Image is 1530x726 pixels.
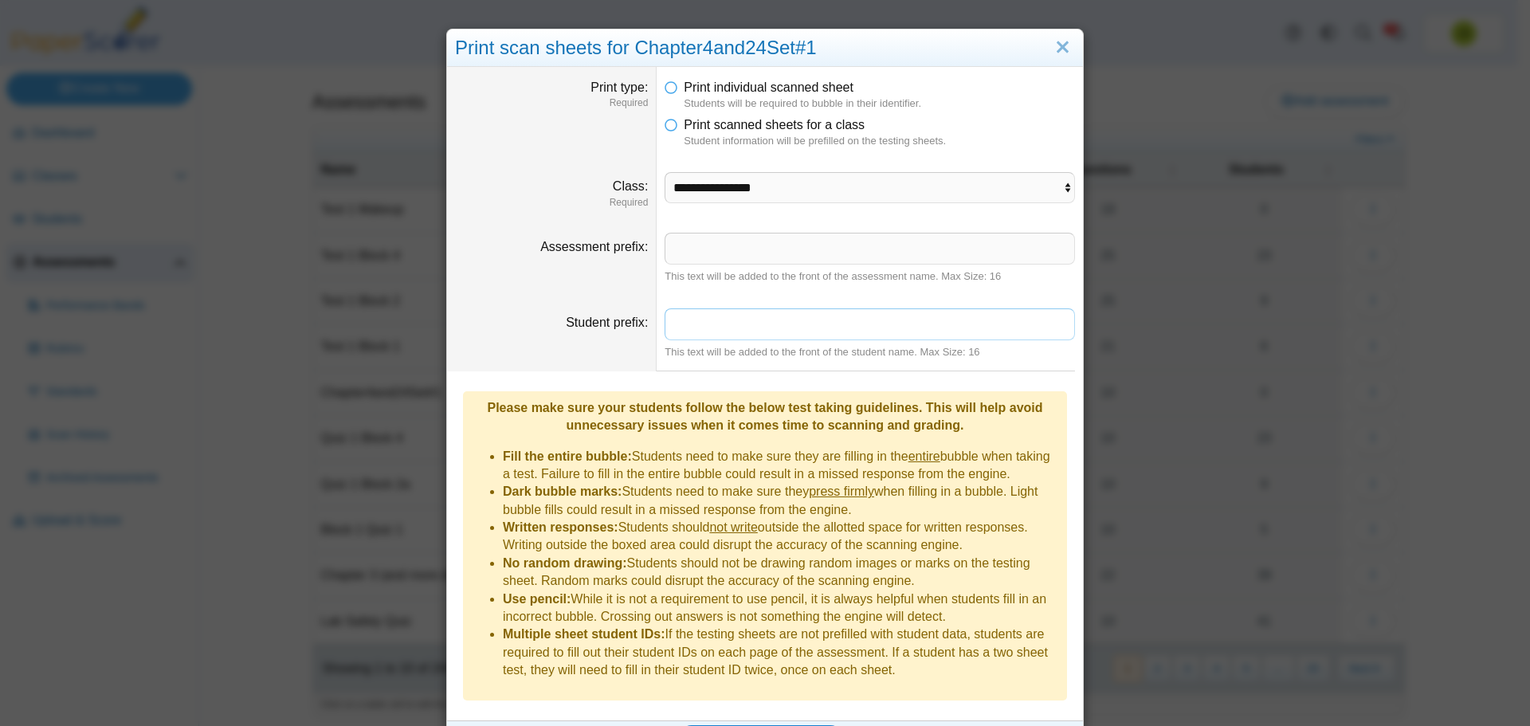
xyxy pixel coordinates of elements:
dfn: Students will be required to bubble in their identifier. [684,96,1075,111]
label: Student prefix [566,316,648,329]
b: Multiple sheet student IDs: [503,627,665,641]
li: Students should not be drawing random images or marks on the testing sheet. Random marks could di... [503,555,1059,591]
dfn: Student information will be prefilled on the testing sheets. [684,134,1075,148]
dfn: Required [455,196,648,210]
u: press firmly [809,485,874,498]
div: Print scan sheets for Chapter4and24Set#1 [447,29,1083,67]
b: No random drawing: [503,556,627,570]
u: entire [908,449,940,463]
b: Written responses: [503,520,618,534]
li: Students need to make sure they when filling in a bubble. Light bubble fills could result in a mi... [503,483,1059,519]
div: This text will be added to the front of the assessment name. Max Size: 16 [665,269,1075,284]
b: Fill the entire bubble: [503,449,632,463]
li: Students need to make sure they are filling in the bubble when taking a test. Failure to fill in ... [503,448,1059,484]
span: Print scanned sheets for a class [684,118,865,131]
label: Class [613,179,648,193]
u: not write [709,520,757,534]
b: Please make sure your students follow the below test taking guidelines. This will help avoid unne... [487,401,1042,432]
b: Dark bubble marks: [503,485,622,498]
label: Assessment prefix [540,240,648,253]
label: Print type [590,80,648,94]
a: Close [1050,34,1075,61]
b: Use pencil: [503,592,571,606]
dfn: Required [455,96,648,110]
li: Students should outside the allotted space for written responses. Writing outside the boxed area ... [503,519,1059,555]
li: While it is not a requirement to use pencil, it is always helpful when students fill in an incorr... [503,591,1059,626]
div: This text will be added to the front of the student name. Max Size: 16 [665,345,1075,359]
span: Print individual scanned sheet [684,80,853,94]
li: If the testing sheets are not prefilled with student data, students are required to fill out thei... [503,626,1059,679]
